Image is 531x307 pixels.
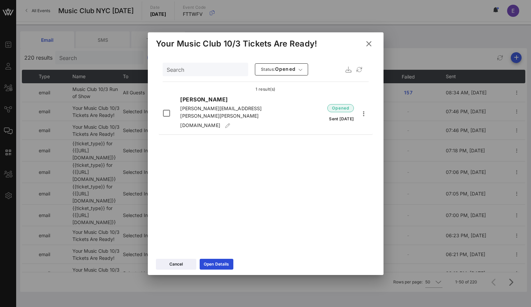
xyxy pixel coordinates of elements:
[200,259,233,270] a: Open Details
[327,102,354,114] button: opened
[255,63,308,75] button: Status:opened
[329,116,354,121] span: Sent [DATE]
[256,87,275,92] span: 1 result(s)
[329,113,354,125] button: Sent [DATE]
[156,39,318,49] div: Your Music Club 10/3 Tickets Are Ready!
[261,66,296,73] span: opened
[261,67,275,72] span: Status:
[156,259,196,270] button: Cancel
[169,261,183,268] div: Cancel
[332,105,350,112] span: opened
[180,95,270,103] p: [PERSON_NAME]
[204,261,229,268] div: Open Details
[180,105,262,128] span: [PERSON_NAME][EMAIL_ADDRESS][PERSON_NAME][PERSON_NAME][DOMAIN_NAME]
